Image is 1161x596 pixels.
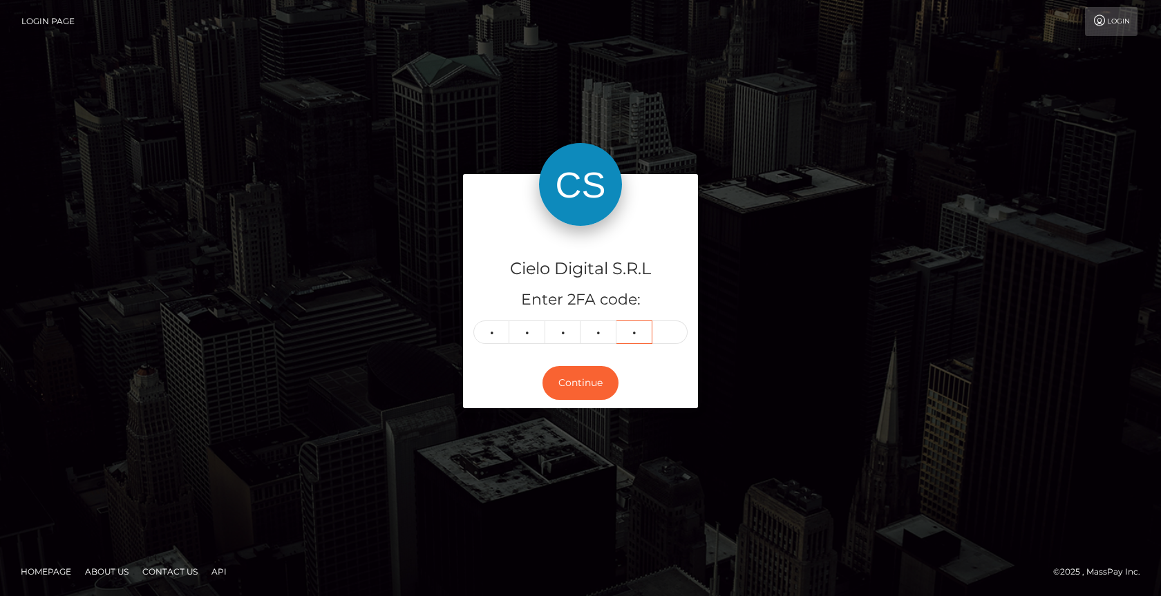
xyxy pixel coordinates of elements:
a: Contact Us [137,561,203,582]
a: Homepage [15,561,77,582]
button: Continue [542,366,619,400]
a: Login Page [21,7,75,36]
a: Login [1085,7,1138,36]
a: API [206,561,232,582]
a: About Us [79,561,134,582]
img: Cielo Digital S.R.L [539,143,622,226]
h4: Cielo Digital S.R.L [473,257,688,281]
div: © 2025 , MassPay Inc. [1053,564,1151,579]
h5: Enter 2FA code: [473,289,688,311]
